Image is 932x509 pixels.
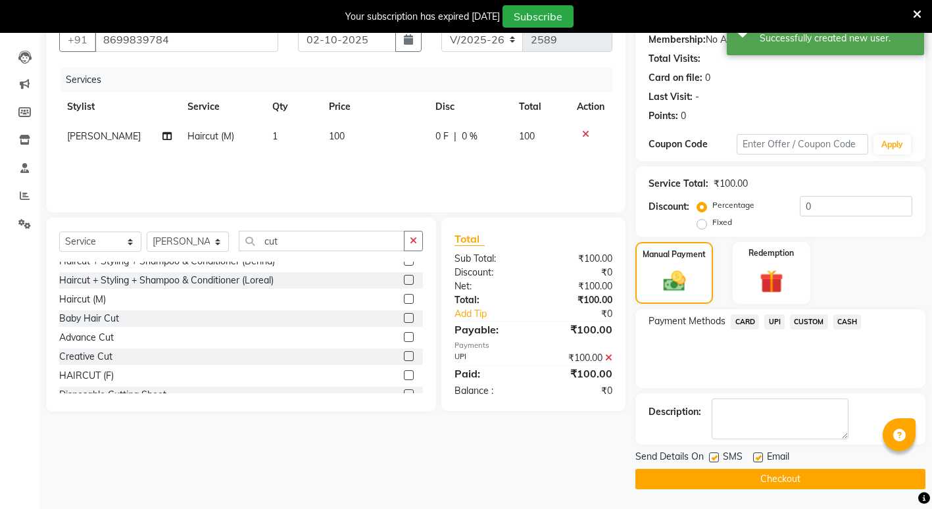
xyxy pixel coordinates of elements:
[272,130,278,142] span: 1
[649,52,700,66] div: Total Visits:
[705,71,710,85] div: 0
[731,314,759,329] span: CARD
[445,266,533,279] div: Discount:
[519,130,535,142] span: 100
[59,331,114,345] div: Advance Cut
[533,293,622,307] div: ₹100.00
[61,68,622,92] div: Services
[59,92,180,122] th: Stylist
[712,216,732,228] label: Fixed
[737,134,868,155] input: Enter Offer / Coupon Code
[239,231,405,251] input: Search or Scan
[649,90,693,104] div: Last Visit:
[59,254,275,268] div: Haircut + Styling + Shampoo & Conditioner (Berina)
[95,27,278,52] input: Search by Name/Mobile/Email/Code
[445,252,533,266] div: Sub Total:
[695,90,699,104] div: -
[59,388,166,402] div: Disposable Cutting Sheet
[533,351,622,365] div: ₹100.00
[533,252,622,266] div: ₹100.00
[767,450,789,466] span: Email
[760,32,914,45] div: Successfully created new user.
[59,27,96,52] button: +91
[533,279,622,293] div: ₹100.00
[656,268,693,294] img: _cash.svg
[454,340,613,351] div: Payments
[454,130,456,143] span: |
[649,405,701,419] div: Description:
[445,366,533,381] div: Paid:
[649,314,725,328] span: Payment Methods
[533,366,622,381] div: ₹100.00
[569,92,612,122] th: Action
[445,384,533,398] div: Balance :
[445,307,549,321] a: Add Tip
[752,267,791,297] img: _gift.svg
[445,279,533,293] div: Net:
[635,469,925,489] button: Checkout
[445,351,533,365] div: UPI
[345,10,500,24] div: Your subscription has expired [DATE]
[548,307,622,321] div: ₹0
[533,384,622,398] div: ₹0
[649,33,706,47] div: Membership:
[649,71,702,85] div: Card on file:
[635,450,704,466] span: Send Details On
[187,130,234,142] span: Haircut (M)
[59,312,119,326] div: Baby Hair Cut
[714,177,748,191] div: ₹100.00
[649,109,678,123] div: Points:
[435,130,449,143] span: 0 F
[180,92,264,122] th: Service
[329,130,345,142] span: 100
[533,322,622,337] div: ₹100.00
[649,200,689,214] div: Discount:
[511,92,570,122] th: Total
[649,137,737,151] div: Coupon Code
[712,199,754,211] label: Percentage
[428,92,511,122] th: Disc
[723,450,743,466] span: SMS
[445,322,533,337] div: Payable:
[454,232,485,246] span: Total
[643,249,706,260] label: Manual Payment
[59,350,112,364] div: Creative Cut
[321,92,428,122] th: Price
[764,314,785,329] span: UPI
[681,109,686,123] div: 0
[59,274,274,287] div: Haircut + Styling + Shampoo & Conditioner (Loreal)
[790,314,828,329] span: CUSTOM
[264,92,321,122] th: Qty
[67,130,141,142] span: [PERSON_NAME]
[649,177,708,191] div: Service Total:
[873,135,911,155] button: Apply
[59,293,106,306] div: Haircut (M)
[533,266,622,279] div: ₹0
[748,247,794,259] label: Redemption
[649,33,912,47] div: No Active Membership
[59,369,114,383] div: HAIRCUT (F)
[503,5,574,28] button: Subscribe
[833,314,862,329] span: CASH
[445,293,533,307] div: Total:
[462,130,478,143] span: 0 %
